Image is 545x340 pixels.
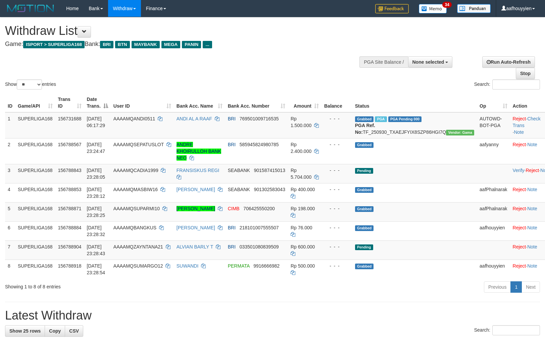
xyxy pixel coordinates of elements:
[58,225,82,230] span: 156788884
[177,116,212,121] a: ANDI AL A RAAF
[375,4,409,13] img: Feedback.jpg
[5,41,357,48] h4: Game: Bank:
[474,325,540,335] label: Search:
[240,244,279,249] span: Copy 033501080839509 to clipboard
[113,244,163,249] span: AAAAMQZAYNTANA21
[113,187,158,192] span: AAAAMQMASBIW16
[177,142,221,161] a: ANDRE KHOIRULLOH BANK NEO
[113,168,158,173] span: AAAAMQCADIA1999
[58,142,82,147] span: 156788567
[177,206,215,211] a: [PERSON_NAME]
[87,116,105,128] span: [DATE] 06:17:29
[492,79,540,90] input: Search:
[182,41,201,48] span: PANIN
[58,116,82,121] span: 156731688
[477,260,510,279] td: aafhouyyien
[15,260,55,279] td: SUPERLIGA168
[291,187,315,192] span: Rp 400.000
[161,41,181,48] span: MEGA
[527,206,537,211] a: Note
[5,79,56,90] label: Show entries
[492,325,540,335] input: Search:
[477,202,510,221] td: aafPhalnarak
[87,187,105,199] span: [DATE] 23:28:12
[474,79,540,90] label: Search:
[527,263,537,269] a: Note
[203,41,212,48] span: ...
[355,244,373,250] span: Pending
[514,129,524,135] a: Note
[58,244,82,249] span: 156788904
[324,224,350,231] div: - - -
[5,221,15,240] td: 6
[5,281,222,290] div: Showing 1 to 8 of 8 entries
[174,93,225,112] th: Bank Acc. Name: activate to sort column ascending
[113,263,163,269] span: AAAAMQSUMARGO12
[5,24,357,38] h1: Withdraw List
[324,205,350,212] div: - - -
[527,225,537,230] a: Note
[87,206,105,218] span: [DATE] 23:28:25
[177,187,215,192] a: [PERSON_NAME]
[477,183,510,202] td: aafPhalnarak
[513,206,526,211] a: Reject
[240,142,279,147] span: Copy 585945824980785 to clipboard
[324,263,350,269] div: - - -
[513,168,525,173] a: Verify
[513,116,526,121] a: Reject
[355,116,374,122] span: Grabbed
[228,116,236,121] span: BRI
[5,325,45,337] a: Show 25 rows
[100,41,113,48] span: BRI
[113,142,164,147] span: AAAAMQSEPATUSLOT
[388,116,422,122] span: PGA Pending
[355,187,374,193] span: Grabbed
[113,206,160,211] span: AAAAMQSUPARMI10
[359,56,408,68] div: PGA Site Balance /
[510,281,522,293] a: 1
[484,281,511,293] a: Previous
[355,123,375,135] b: PGA Ref. No:
[15,221,55,240] td: SUPERLIGA168
[228,168,250,173] span: SEABANK
[513,187,526,192] a: Reject
[291,244,315,249] span: Rp 600.000
[254,168,285,173] span: Copy 901587415013 to clipboard
[324,186,350,193] div: - - -
[5,309,540,322] h1: Latest Withdraw
[291,225,312,230] span: Rp 76.000
[49,328,61,334] span: Copy
[324,243,350,250] div: - - -
[132,41,160,48] span: MAYBANK
[15,138,55,164] td: SUPERLIGA168
[113,225,156,230] span: AAAAMQBANGKUS
[58,263,82,269] span: 156788918
[5,240,15,260] td: 7
[522,281,540,293] a: Next
[84,93,111,112] th: Date Trans.: activate to sort column descending
[457,4,491,13] img: panduan.png
[253,263,280,269] span: Copy 9916666982 to clipboard
[513,263,526,269] a: Reject
[513,116,541,128] a: Check Trans
[5,164,15,183] td: 3
[513,244,526,249] a: Reject
[291,116,311,128] span: Rp 1.500.000
[516,68,535,79] a: Stop
[111,93,174,112] th: User ID: activate to sort column ascending
[58,168,82,173] span: 156788843
[15,93,55,112] th: Game/API: activate to sort column ascending
[5,93,15,112] th: ID
[527,187,537,192] a: Note
[87,244,105,256] span: [DATE] 23:28:43
[477,138,510,164] td: aafyanny
[355,142,374,148] span: Grabbed
[243,206,275,211] span: Copy 706425550200 to clipboard
[228,187,250,192] span: SEABANK
[5,138,15,164] td: 2
[324,167,350,174] div: - - -
[527,142,537,147] a: Note
[65,325,83,337] a: CSV
[9,328,41,334] span: Show 25 rows
[513,142,526,147] a: Reject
